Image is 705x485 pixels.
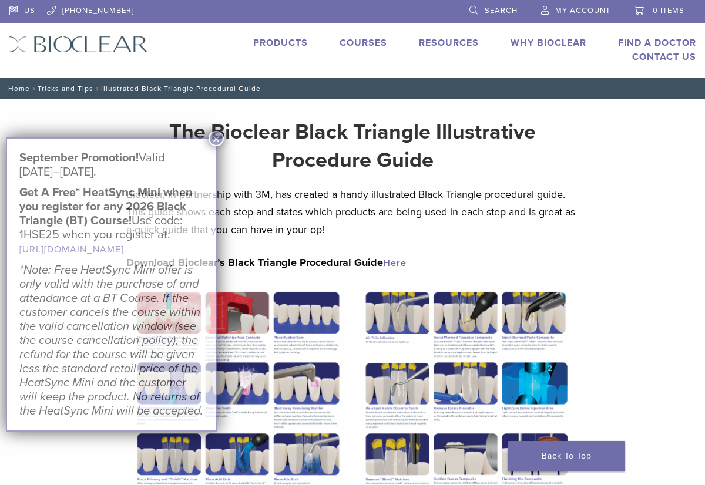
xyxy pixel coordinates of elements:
[169,119,536,173] strong: The Bioclear Black Triangle Illustrative Procedure Guide
[93,86,101,92] span: /
[511,37,586,49] a: Why Bioclear
[653,6,684,15] span: 0 items
[508,441,625,471] a: Back To Top
[383,257,407,269] a: Here
[38,85,93,93] a: Tricks and Tips
[340,37,387,49] a: Courses
[209,131,224,146] button: Close
[485,6,518,15] span: Search
[19,263,203,418] em: *Note: Free HeatSync Mini offer is only valid with the purchase of and attendance at a BT Course....
[19,244,124,255] a: [URL][DOMAIN_NAME]
[30,86,38,92] span: /
[419,37,479,49] a: Resources
[19,186,204,257] h5: Use code: 1HSE25 when you register at:
[9,36,148,53] img: Bioclear
[19,186,193,228] strong: Get A Free* HeatSync Mini when you register for any 2026 Black Triangle (BT) Course!
[632,51,696,63] a: Contact Us
[253,37,308,49] a: Products
[19,151,139,165] strong: September Promotion!
[126,186,579,238] p: Bioclear, in partnership with 3M, has created a handy illustrated Black Triangle procedural guide...
[618,37,696,49] a: Find A Doctor
[19,151,204,179] h5: Valid [DATE]–[DATE].
[126,256,407,269] strong: Download Bioclear’s Black Triangle Procedural Guide
[5,85,30,93] a: Home
[555,6,610,15] span: My Account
